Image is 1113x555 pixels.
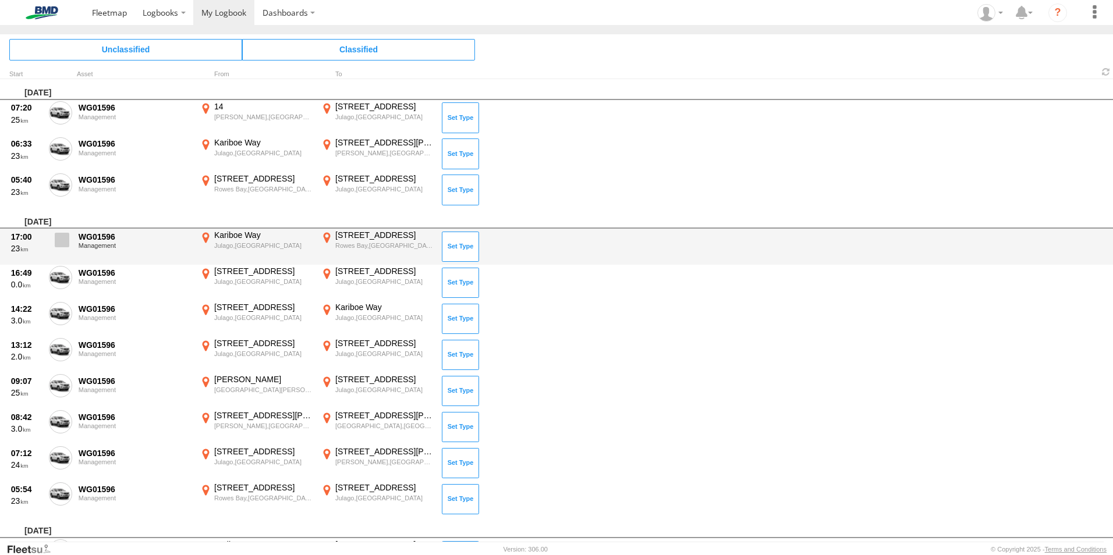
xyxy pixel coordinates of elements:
div: [STREET_ADDRESS] [335,173,434,184]
div: Management [79,350,192,357]
label: Click to View Event Location [319,446,435,480]
div: 3.0 [11,315,42,326]
span: Click to view Classified Trips [242,39,475,60]
button: Click to Set [442,102,479,133]
div: Click to Sort [9,72,44,77]
div: [STREET_ADDRESS][PERSON_NAME] [335,137,434,148]
div: 16:53 [11,541,42,552]
div: 23 [11,496,42,506]
div: WG01596 [79,268,192,278]
div: [STREET_ADDRESS] [335,374,434,385]
label: Click to View Event Location [198,410,314,444]
label: Click to View Event Location [198,374,314,408]
div: 16:49 [11,268,42,278]
label: Click to View Event Location [198,266,314,300]
label: Click to View Event Location [198,338,314,372]
div: Rowes Bay,[GEOGRAPHIC_DATA] [214,185,313,193]
div: Asset [77,72,193,77]
div: [STREET_ADDRESS] [214,173,313,184]
div: [STREET_ADDRESS] [335,539,434,550]
div: Julago,[GEOGRAPHIC_DATA] [335,386,434,394]
div: Julago,[GEOGRAPHIC_DATA] [214,149,313,157]
div: WG01596 [79,232,192,242]
div: WG01596 [79,484,192,494]
img: bmd-logo.svg [12,6,72,19]
div: From [198,72,314,77]
label: Click to View Event Location [198,302,314,336]
div: [STREET_ADDRESS] [214,338,313,348]
div: 23 [11,243,42,254]
label: Click to View Event Location [198,101,314,135]
div: [STREET_ADDRESS] [335,482,434,493]
div: WG01596 [79,340,192,350]
span: Refresh [1099,66,1113,77]
label: Click to View Event Location [319,137,435,171]
div: WG01596 [79,304,192,314]
div: Management [79,186,192,193]
button: Click to Set [442,304,479,334]
div: WG01596 [79,376,192,386]
div: [STREET_ADDRESS] [214,482,313,493]
label: Click to View Event Location [319,302,435,336]
div: Management [79,150,192,156]
div: [STREET_ADDRESS][PERSON_NAME] [214,410,313,421]
button: Click to Set [442,484,479,514]
div: 14 [214,101,313,112]
div: 0.0 [11,279,42,290]
div: 23 [11,187,42,197]
label: Click to View Event Location [198,482,314,516]
div: 13:12 [11,340,42,350]
div: [STREET_ADDRESS] [335,266,434,276]
a: Visit our Website [6,543,60,555]
button: Click to Set [442,412,479,442]
button: Click to Set [442,340,479,370]
div: 2.0 [11,351,42,362]
button: Click to Set [442,448,479,478]
div: [STREET_ADDRESS] [214,302,313,312]
label: Click to View Event Location [198,446,314,480]
div: 07:20 [11,102,42,113]
div: Kariboe Way [214,230,313,240]
span: Click to view Unclassified Trips [9,39,242,60]
div: [STREET_ADDRESS][PERSON_NAME] [335,446,434,457]
div: WG01596 [79,448,192,458]
div: 25 [11,387,42,398]
div: Julago,[GEOGRAPHIC_DATA] [335,277,434,286]
div: Kariboe Way [335,302,434,312]
div: Julago,[GEOGRAPHIC_DATA] [214,277,313,286]
div: 08:42 [11,412,42,422]
i: ? [1048,3,1067,22]
div: 23 [11,151,42,161]
label: Click to View Event Location [198,137,314,171]
div: Management [79,458,192,465]
div: Management [79,422,192,429]
button: Click to Set [442,268,479,298]
div: 24 [11,460,42,470]
div: 14:22 [11,304,42,314]
div: Management [79,386,192,393]
div: To [319,72,435,77]
div: [PERSON_NAME],[GEOGRAPHIC_DATA] [335,458,434,466]
div: [PERSON_NAME],[GEOGRAPHIC_DATA] [214,422,313,430]
label: Click to View Event Location [319,230,435,264]
div: 07:12 [11,448,42,458]
div: 05:54 [11,484,42,494]
div: WG01596 [79,102,192,113]
div: WG01596 [79,138,192,149]
div: © Copyright 2025 - [991,546,1107,553]
div: Julago,[GEOGRAPHIC_DATA] [335,113,434,121]
div: WG01596 [79,541,192,552]
div: [STREET_ADDRESS] [335,338,434,348]
button: Click to Set [442,376,479,406]
div: Julago,[GEOGRAPHIC_DATA] [335,185,434,193]
label: Click to View Event Location [198,173,314,207]
div: Management [79,242,192,249]
label: Click to View Event Location [319,482,435,516]
div: 09:07 [11,376,42,386]
div: Kariboe Way [214,137,313,148]
div: [STREET_ADDRESS] [214,266,313,276]
div: [PERSON_NAME],[GEOGRAPHIC_DATA] [214,113,313,121]
div: Rowes Bay,[GEOGRAPHIC_DATA] [214,494,313,502]
div: Kariboe Way [214,539,313,550]
div: Management [79,278,192,285]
